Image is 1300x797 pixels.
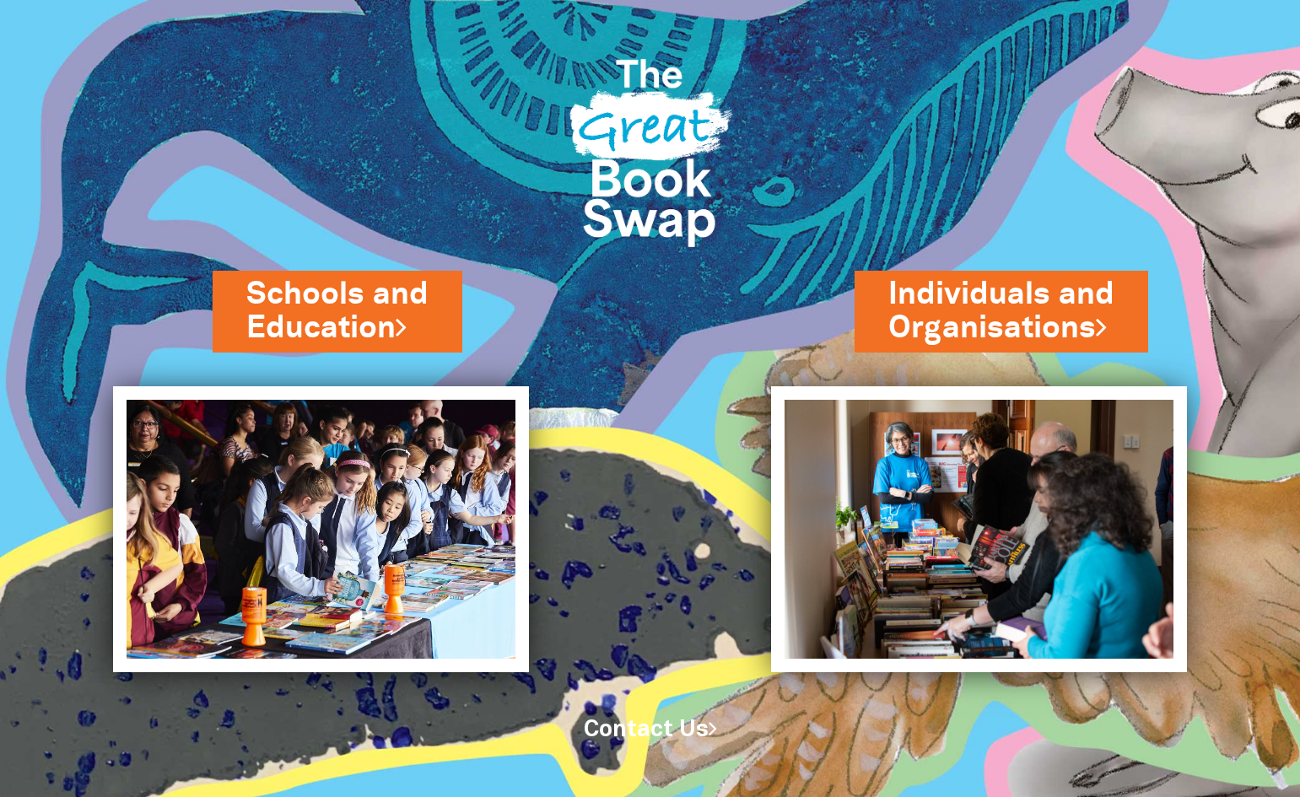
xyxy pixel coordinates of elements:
img: Great Bookswap logo [554,20,746,274]
a: Individuals andOrganisations [888,273,1114,349]
a: Schools andEducation [246,273,429,349]
img: Individuals and Organisations [771,386,1187,672]
img: Schools and Education [113,386,529,672]
a: Contact Us [584,719,717,740]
